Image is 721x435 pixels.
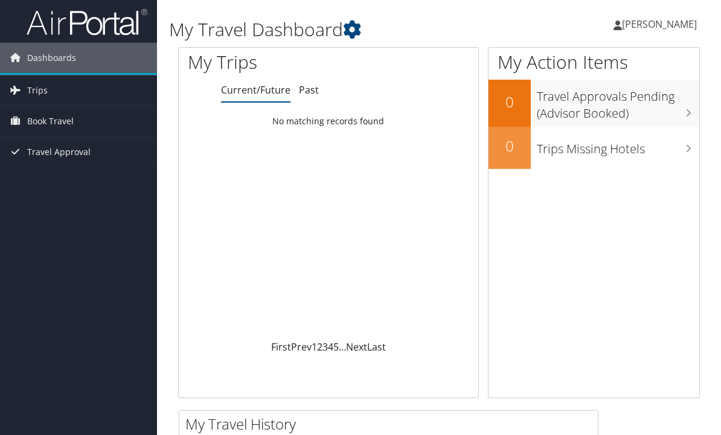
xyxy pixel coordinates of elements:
h2: My Travel History [185,414,598,434]
a: 1 [312,340,317,354]
a: 0Trips Missing Hotels [489,127,699,169]
a: Prev [291,340,312,354]
span: Trips [27,75,48,106]
h2: 0 [489,136,531,156]
a: 2 [317,340,322,354]
img: airportal-logo.png [27,8,147,36]
a: Current/Future [221,83,290,97]
a: Next [346,340,367,354]
a: Past [299,83,319,97]
span: [PERSON_NAME] [622,17,697,31]
h3: Travel Approvals Pending (Advisor Booked) [537,82,699,122]
span: Dashboards [27,43,76,73]
h3: Trips Missing Hotels [537,135,699,157]
a: 4 [328,340,333,354]
h2: 0 [489,92,531,112]
a: Last [367,340,386,354]
span: Book Travel [27,106,74,136]
h1: My Travel Dashboard [169,17,529,42]
span: … [339,340,346,354]
a: 3 [322,340,328,354]
td: No matching records found [179,110,478,132]
a: 0Travel Approvals Pending (Advisor Booked) [489,80,699,126]
a: 5 [333,340,339,354]
h1: My Action Items [489,49,699,75]
a: [PERSON_NAME] [614,6,709,42]
h1: My Trips [188,49,344,75]
span: Travel Approval [27,137,91,167]
a: First [271,340,291,354]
